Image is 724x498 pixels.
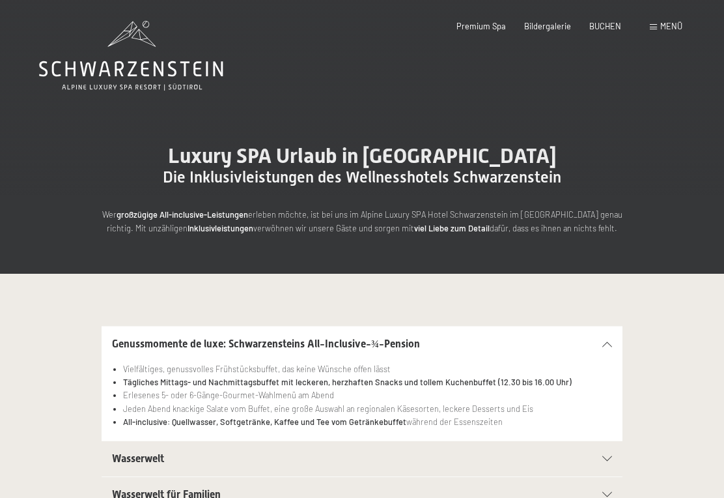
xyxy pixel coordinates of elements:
span: Die Inklusivleistungen des Wellnesshotels Schwarzenstein [163,168,561,186]
strong: viel Liebe zum Detail [414,223,490,233]
strong: All-inclusive: Quellwasser, Softgetränke, Kaffee und Tee vom Getränkebuffet [123,417,406,427]
span: Menü [660,21,682,31]
strong: Tägliches Mittags- und Nachmittagsbuffet mit leckeren, herzhaften Snacks und tollem Kuchenbuffet ... [123,377,572,387]
span: Luxury SPA Urlaub in [GEOGRAPHIC_DATA] [168,143,557,168]
li: während der Essenszeiten [123,415,612,428]
a: Bildergalerie [524,21,571,31]
li: Jeden Abend knackige Salate vom Buffet, eine große Auswahl an regionalen Käsesorten, leckere Dess... [123,402,612,415]
strong: Inklusivleistungen [188,223,253,233]
li: Erlesenes 5- oder 6-Gänge-Gourmet-Wahlmenü am Abend [123,388,612,402]
li: Vielfältiges, genussvolles Frühstücksbuffet, das keine Wünsche offen lässt [123,362,612,375]
strong: großzügige All-inclusive-Leistungen [117,209,248,220]
span: Genussmomente de luxe: Schwarzensteins All-Inclusive-¾-Pension [112,338,420,350]
p: Wer erleben möchte, ist bei uns im Alpine Luxury SPA Hotel Schwarzenstein im [GEOGRAPHIC_DATA] ge... [102,208,622,235]
a: Premium Spa [456,21,506,31]
a: BUCHEN [589,21,621,31]
span: Wasserwelt [112,452,164,465]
